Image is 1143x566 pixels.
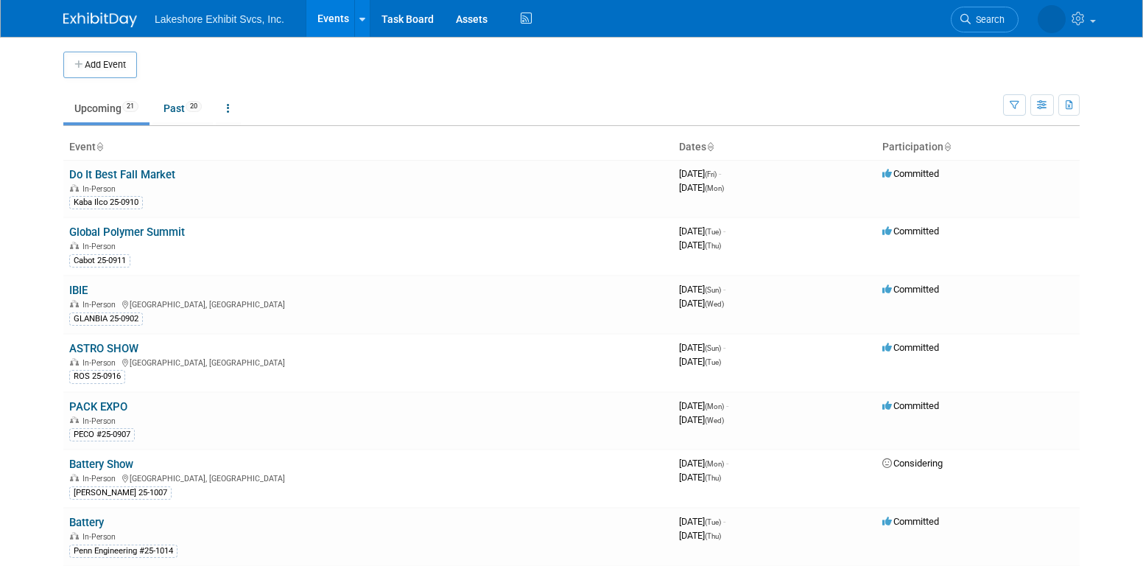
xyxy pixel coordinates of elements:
[96,141,103,153] a: Sort by Event Name
[705,286,721,294] span: (Sun)
[69,284,88,297] a: IBIE
[705,460,724,468] span: (Mon)
[679,516,725,527] span: [DATE]
[82,300,120,310] span: In-Person
[723,284,725,295] span: -
[705,184,724,192] span: (Mon)
[882,168,939,179] span: Committed
[673,135,876,160] th: Dates
[82,184,120,194] span: In-Person
[876,135,1080,160] th: Participation
[63,135,673,160] th: Event
[679,414,724,425] span: [DATE]
[679,284,725,295] span: [DATE]
[69,400,127,413] a: PACK EXPO
[70,184,79,192] img: In-Person Event
[82,358,120,368] span: In-Person
[63,52,137,78] button: Add Event
[186,101,202,112] span: 20
[882,458,943,469] span: Considering
[679,356,721,367] span: [DATE]
[705,300,724,308] span: (Wed)
[69,458,133,471] a: Battery Show
[679,182,724,193] span: [DATE]
[69,516,104,529] a: Battery
[69,545,177,558] div: Penn Engineering #25-1014
[679,342,725,353] span: [DATE]
[69,486,172,500] div: [PERSON_NAME] 25-1007
[70,242,79,249] img: In-Person Event
[69,370,125,383] div: ROS 25-0916
[943,141,951,153] a: Sort by Participation Type
[705,170,717,178] span: (Fri)
[69,196,143,209] div: Kaba Ilco 25-0910
[69,168,175,181] a: Do It Best Fall Market
[69,356,667,368] div: [GEOGRAPHIC_DATA], [GEOGRAPHIC_DATA]
[70,300,79,307] img: In-Person Event
[70,358,79,366] img: In-Person Event
[70,532,79,539] img: In-Person Event
[882,342,939,353] span: Committed
[122,101,138,112] span: 21
[679,458,728,469] span: [DATE]
[679,240,721,251] span: [DATE]
[679,298,724,309] span: [DATE]
[705,416,724,424] span: (Wed)
[69,254,130,268] div: Cabot 25-0911
[705,402,724,410] span: (Mon)
[679,530,721,541] span: [DATE]
[951,7,1019,32] a: Search
[1038,5,1066,33] img: MICHELLE MOYA
[971,14,1005,25] span: Search
[719,168,721,179] span: -
[679,168,721,179] span: [DATE]
[679,472,721,483] span: [DATE]
[723,342,725,353] span: -
[69,428,135,441] div: PECO #25-0907
[82,416,120,426] span: In-Person
[69,312,143,326] div: GLANBIA 25-0902
[679,400,728,411] span: [DATE]
[82,474,120,483] span: In-Person
[882,226,939,237] span: Committed
[155,13,284,25] span: Lakeshore Exhibit Svcs, Inc.
[723,516,725,527] span: -
[70,416,79,424] img: In-Person Event
[70,474,79,481] img: In-Person Event
[705,242,721,250] span: (Thu)
[726,400,728,411] span: -
[882,516,939,527] span: Committed
[705,474,721,482] span: (Thu)
[69,226,185,239] a: Global Polymer Summit
[705,358,721,366] span: (Tue)
[69,342,138,355] a: ASTRO SHOW
[882,400,939,411] span: Committed
[69,472,667,483] div: [GEOGRAPHIC_DATA], [GEOGRAPHIC_DATA]
[82,532,120,542] span: In-Person
[726,458,728,469] span: -
[69,298,667,310] div: [GEOGRAPHIC_DATA], [GEOGRAPHIC_DATA]
[723,226,725,237] span: -
[705,228,721,236] span: (Tue)
[63,13,137,27] img: ExhibitDay
[705,344,721,352] span: (Sun)
[63,94,150,122] a: Upcoming21
[882,284,939,295] span: Committed
[152,94,213,122] a: Past20
[705,532,721,540] span: (Thu)
[679,226,725,237] span: [DATE]
[706,141,714,153] a: Sort by Start Date
[705,518,721,526] span: (Tue)
[82,242,120,251] span: In-Person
